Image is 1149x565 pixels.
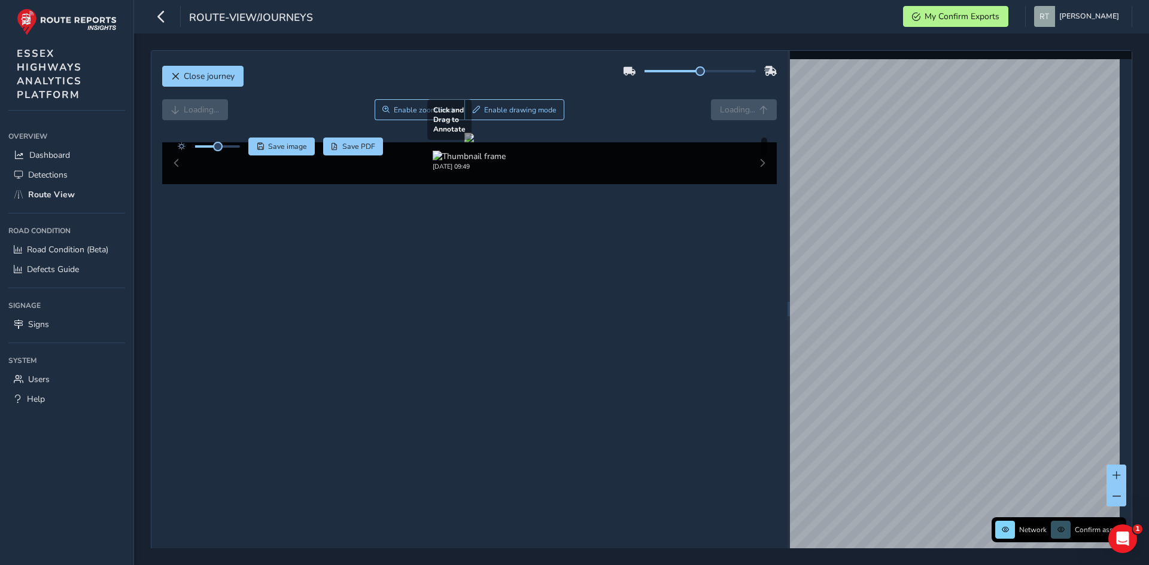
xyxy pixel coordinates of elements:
[1075,525,1123,535] span: Confirm assets
[342,142,375,151] span: Save PDF
[394,105,457,115] span: Enable zoom mode
[8,259,125,279] a: Defects Guide
[8,314,125,334] a: Signs
[162,66,244,87] button: Close journey
[248,138,315,155] button: Save
[8,185,125,204] a: Route View
[8,389,125,409] a: Help
[8,165,125,185] a: Detections
[268,142,307,151] span: Save image
[8,352,125,369] div: System
[8,297,125,314] div: Signage
[27,264,79,275] span: Defects Guide
[17,47,82,102] span: ESSEX HIGHWAYS ANALYTICS PLATFORM
[8,145,125,165] a: Dashboard
[189,10,313,27] span: route-view/journeys
[433,151,506,162] img: Thumbnail frame
[8,369,125,389] a: Users
[1034,6,1055,27] img: diamond-layout
[903,6,1008,27] button: My Confirm Exports
[8,127,125,145] div: Overview
[1133,524,1142,534] span: 1
[8,222,125,240] div: Road Condition
[484,105,557,115] span: Enable drawing mode
[1034,6,1123,27] button: [PERSON_NAME]
[28,374,50,385] span: Users
[28,169,68,181] span: Detections
[1108,524,1137,553] iframe: Intercom live chat
[29,149,70,161] span: Dashboard
[464,99,564,120] button: Draw
[28,319,49,330] span: Signs
[323,138,384,155] button: PDF
[27,393,45,405] span: Help
[27,244,108,255] span: Road Condition (Beta)
[1059,6,1119,27] span: [PERSON_NAME]
[17,8,117,35] img: rr logo
[184,71,235,82] span: Close journey
[1019,525,1047,535] span: Network
[375,99,465,120] button: Zoom
[28,189,75,200] span: Route View
[925,11,999,22] span: My Confirm Exports
[433,162,506,171] div: [DATE] 09:49
[8,240,125,259] a: Road Condition (Beta)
